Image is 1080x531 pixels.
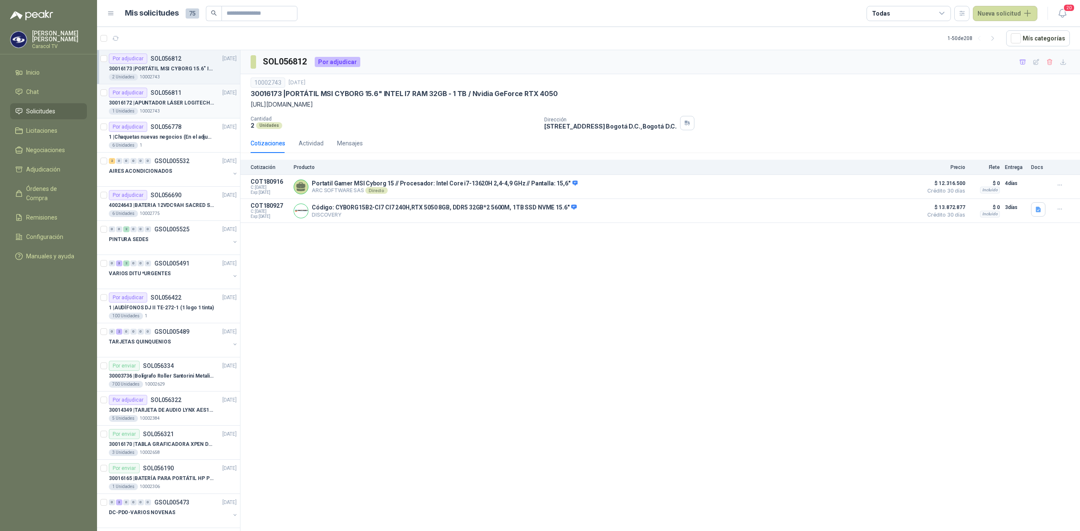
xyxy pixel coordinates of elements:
[222,89,237,97] p: [DATE]
[26,87,39,97] span: Chat
[154,499,189,505] p: GSOL005473
[140,483,160,490] p: 10002306
[32,30,87,42] p: [PERSON_NAME] [PERSON_NAME]
[10,142,87,158] a: Negociaciones
[109,329,115,335] div: 0
[140,415,160,422] p: 10002384
[145,381,165,388] p: 10002629
[109,338,171,346] p: TARJETAS QUINQUENIOS
[138,260,144,266] div: 0
[222,157,237,165] p: [DATE]
[222,191,237,199] p: [DATE]
[109,167,172,175] p: AIRES ACONDICIONADOS
[116,329,122,335] div: 2
[294,164,918,170] p: Producto
[251,139,285,148] div: Cotizaciones
[289,79,305,87] p: [DATE]
[109,361,140,371] div: Por enviar
[10,209,87,225] a: Remisiones
[109,509,175,517] p: DC-PDO-VARIOS NOVENAS
[151,124,181,130] p: SOL056778
[109,108,138,115] div: 1 Unidades
[123,499,130,505] div: 0
[154,226,189,232] p: GSOL005525
[140,108,160,115] p: 10002743
[154,260,189,266] p: GSOL005491
[109,463,140,473] div: Por enviar
[315,57,360,67] div: Por adjudicar
[948,32,999,45] div: 1 - 50 de 208
[10,84,87,100] a: Chat
[109,304,214,312] p: 1 | AUDÍFONOS DJ II TE-272-1 (1 logo 1 tinta)
[143,363,174,369] p: SOL056334
[123,226,130,232] div: 2
[299,139,324,148] div: Actividad
[109,497,238,524] a: 0 3 0 0 0 0 GSOL005473[DATE] DC-PDO-VARIOS NOVENAS
[251,214,289,219] span: Exp: [DATE]
[145,226,151,232] div: 0
[312,212,577,218] p: DISCOVERY
[222,123,237,131] p: [DATE]
[97,118,240,153] a: Por adjudicarSOL056778[DATE] 1 |Chaquetas nuevas negocios (En el adjunto mas informacion)6 Unidades1
[109,395,147,405] div: Por adjudicar
[97,84,240,118] a: Por adjudicarSOL056811[DATE] 30016172 |APUNTADOR LÁSER LOGITECH R4001 Unidades10002743
[222,362,237,370] p: [DATE]
[251,202,289,209] p: COT180927
[109,372,214,380] p: 30003736 | Bolígrafo Roller Santorini Metalizado COLOR MORADO 1logo
[222,430,237,438] p: [DATE]
[97,392,240,426] a: Por adjudicarSOL056322[DATE] 30014349 |TARJETA DE AUDIO LYNX AES16E AES/EBU PCI5 Unidades10002384
[143,431,174,437] p: SOL056321
[151,90,181,96] p: SOL056811
[130,329,137,335] div: 0
[251,185,289,190] span: C: [DATE]
[365,187,388,194] div: Directo
[251,178,289,185] p: COT180916
[1005,178,1026,188] p: 4 días
[109,158,115,164] div: 2
[138,226,144,232] div: 0
[109,429,140,439] div: Por enviar
[109,201,214,209] p: 40024643 | BATERIA 12VDC9AH SACRED SUN BTSSP12-9HR
[97,289,240,323] a: Por adjudicarSOL056422[DATE] 1 |AUDÍFONOS DJ II TE-272-1 (1 logo 1 tinta)100 Unidades1
[222,499,237,507] p: [DATE]
[251,190,289,195] span: Exp: [DATE]
[109,236,148,244] p: PINTURA SEDES
[116,499,122,505] div: 3
[97,426,240,460] a: Por enviarSOL056321[DATE] 30016170 |TABLA GRAFICADORA XPEN DECO MINI 73 Unidades10002658
[970,178,1000,188] p: $ 0
[10,123,87,139] a: Licitaciones
[109,260,115,266] div: 0
[109,292,147,303] div: Por adjudicar
[140,210,160,217] p: 10002775
[154,158,189,164] p: GSOL005532
[138,499,144,505] div: 0
[109,74,138,80] div: 2 Unidades
[10,64,87,80] a: Inicio
[1005,164,1026,170] p: Entrega
[26,165,60,174] span: Adjudicación
[125,7,179,19] h1: Mis solicitudes
[145,158,151,164] div: 0
[26,107,55,116] span: Solicitudes
[251,78,285,88] div: 10002743
[222,260,237,268] p: [DATE]
[923,188,965,193] span: Crédito 30 días
[109,122,147,132] div: Por adjudicar
[109,499,115,505] div: 0
[872,9,890,18] div: Todas
[923,212,965,217] span: Crédito 30 días
[97,187,240,221] a: Por adjudicarSOL056690[DATE] 40024643 |BATERIA 12VDC9AH SACRED SUN BTSSP12-9HR6 Unidades10002775
[109,133,214,141] p: 1 | Chaquetas nuevas negocios (En el adjunto mas informacion)
[10,161,87,177] a: Adjudicación
[923,178,965,188] span: $ 12.316.500
[109,65,214,73] p: 30016173 | PORTÁTIL MSI CYBORG 15.6" INTEL I7 RAM 32GB - 1 TB / Nvidia GeForce RTX 4050
[211,10,217,16] span: search
[10,248,87,264] a: Manuales y ayuda
[973,6,1037,21] button: Nueva solicitud
[154,329,189,335] p: GSOL005489
[970,202,1000,212] p: $ 0
[222,464,237,472] p: [DATE]
[109,210,138,217] div: 6 Unidades
[544,123,677,130] p: [STREET_ADDRESS] Bogotá D.C. , Bogotá D.C.
[140,74,160,80] p: 10002743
